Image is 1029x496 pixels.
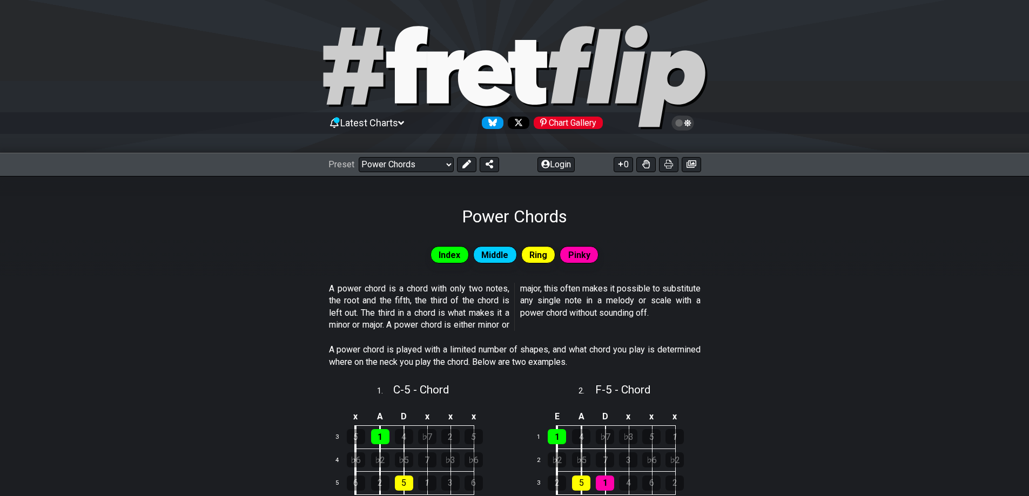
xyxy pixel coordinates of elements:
div: 1 [371,429,389,444]
div: 1 [596,475,614,491]
div: ♭7 [596,429,614,444]
div: 5 [642,429,661,444]
div: ♭7 [418,429,436,444]
span: F - 5 - Chord [595,383,650,396]
div: 5 [465,429,483,444]
button: 0 [614,157,633,172]
div: ♭2 [665,452,684,467]
p: A power chord is a chord with only two notes, the root and the fifth, the third of the chord is l... [329,283,701,331]
div: 2 [441,429,460,444]
span: Pinky [568,247,590,263]
div: 2 [665,475,684,491]
div: 4 [395,429,413,444]
td: D [392,408,416,426]
span: Preset [328,159,354,169]
button: Edit Preset [457,157,476,172]
div: 7 [418,452,436,467]
button: Login [537,157,575,172]
div: 5 [572,475,590,491]
p: A power chord is played with a limited number of shapes, and what chord you play is determined wh... [329,344,701,368]
select: Preset [359,157,454,172]
span: Toggle light / dark theme [677,118,689,128]
td: 3 [329,426,355,449]
div: Chart Gallery [534,117,603,129]
div: 2 [548,475,566,491]
span: Ring [529,247,547,263]
td: x [617,408,640,426]
div: ♭6 [465,452,483,467]
div: 3 [441,475,460,491]
div: 6 [642,475,661,491]
a: #fretflip at Pinterest [529,117,603,129]
div: ♭3 [441,452,460,467]
span: Latest Charts [340,117,398,128]
button: Toggle Dexterity for all fretkits [636,157,656,172]
td: x [640,408,663,426]
div: 4 [619,475,637,491]
div: ♭2 [548,452,566,467]
div: 3 [619,452,637,467]
div: 1 [665,429,684,444]
td: 1 [530,426,556,449]
td: x [439,408,462,426]
a: Follow #fretflip at X [503,117,529,129]
div: ♭6 [642,452,661,467]
div: ♭5 [395,452,413,467]
td: 5 [329,472,355,495]
span: 2 . [579,385,595,397]
td: A [368,408,392,426]
button: Print [659,157,678,172]
td: x [344,408,368,426]
div: 5 [347,429,365,444]
a: Follow #fretflip at Bluesky [477,117,503,129]
div: ♭2 [371,452,389,467]
div: 6 [465,475,483,491]
div: 4 [572,429,590,444]
td: x [663,408,687,426]
button: Create image [682,157,701,172]
div: 7 [596,452,614,467]
td: D [593,408,617,426]
button: Share Preset [480,157,499,172]
div: 1 [548,429,566,444]
td: 2 [530,449,556,472]
div: ♭3 [619,429,637,444]
td: A [569,408,594,426]
td: 3 [530,472,556,495]
div: 1 [418,475,436,491]
div: ♭5 [572,452,590,467]
div: ♭6 [347,452,365,467]
div: 5 [395,475,413,491]
td: E [544,408,569,426]
td: x [462,408,485,426]
span: C - 5 - Chord [393,383,449,396]
span: 1 . [377,385,393,397]
td: 4 [329,449,355,472]
div: 2 [371,475,389,491]
span: Middle [481,247,508,263]
td: x [415,408,439,426]
h1: Power Chords [462,206,567,227]
span: Index [439,247,460,263]
div: 6 [347,475,365,491]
